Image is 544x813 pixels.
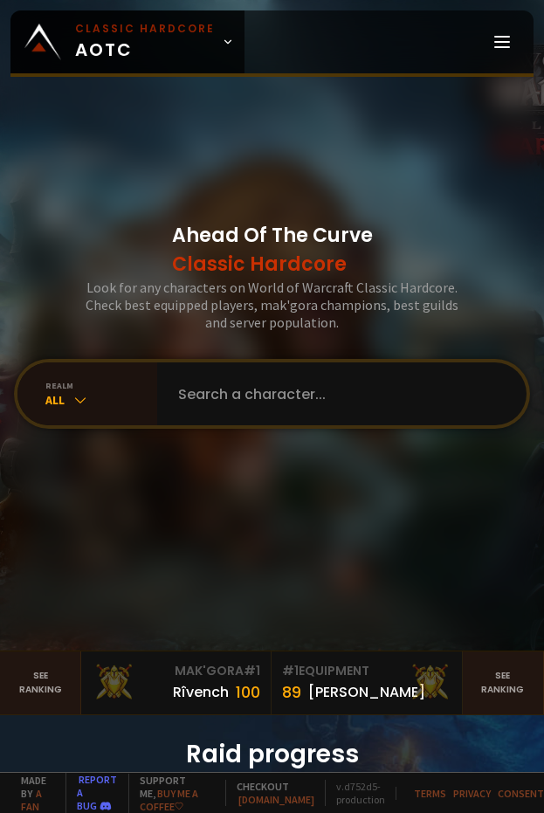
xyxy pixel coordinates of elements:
span: v. d752d5 - production [325,780,385,806]
div: All [45,391,157,409]
h1: Raid progress [21,736,523,773]
div: Mak'Gora [92,662,260,680]
a: Report a bug [77,773,117,812]
h1: Ahead Of The Curve [172,221,373,279]
a: a fan [21,787,42,813]
span: # 1 [282,662,299,679]
span: # 1 [244,662,260,679]
span: AOTC [75,21,215,63]
a: Terms [414,787,446,800]
a: Classic HardcoreAOTC [10,10,244,73]
div: realm [45,380,157,391]
input: Search a character... [168,362,506,425]
span: Checkout [225,780,314,806]
a: Seeranking [463,651,544,714]
span: Made by [10,774,55,813]
span: Classic Hardcore [172,250,373,279]
div: 89 [282,680,301,704]
div: Rîvench [173,681,229,703]
div: Equipment [282,662,451,680]
span: Support me, [128,774,215,813]
a: #1Equipment89[PERSON_NAME] [272,651,462,714]
div: 100 [236,680,260,704]
a: Mak'Gora#1Rîvench100 [81,651,272,714]
a: [DOMAIN_NAME] [238,793,314,806]
small: Classic Hardcore [75,21,215,37]
a: Privacy [453,787,491,800]
a: Buy me a coffee [140,787,198,813]
div: [PERSON_NAME] [308,681,425,703]
a: Consent [498,787,544,800]
h3: Look for any characters on World of Warcraft Classic Hardcore. Check best equipped players, mak'g... [81,279,462,331]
